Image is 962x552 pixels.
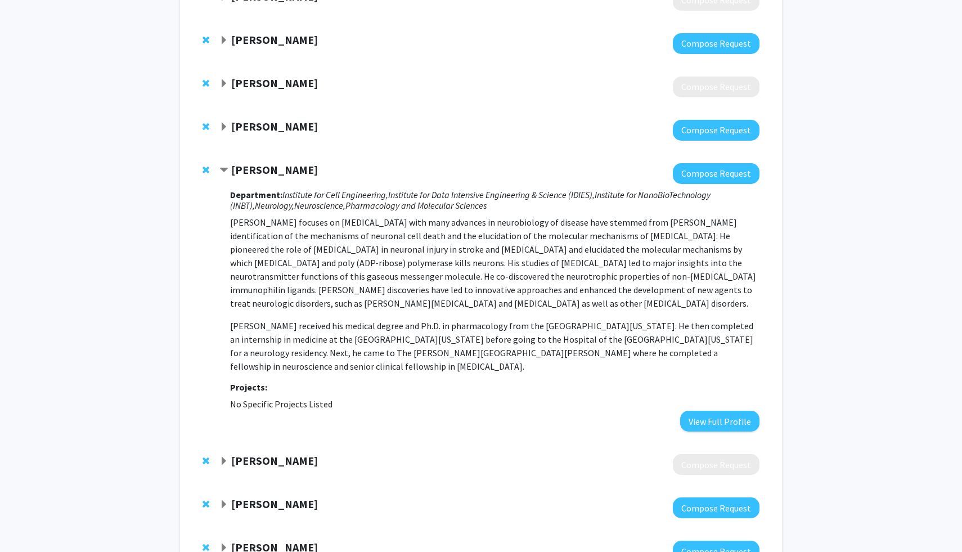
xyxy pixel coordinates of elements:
[294,200,345,211] i: Neuroscience,
[203,79,209,88] span: Remove Vassilis Koliatsos from bookmarks
[231,33,318,47] strong: [PERSON_NAME]
[230,398,332,410] span: No Specific Projects Listed
[219,457,228,466] span: Expand Jinchong Xu Bookmark
[219,166,228,175] span: Contract Ted Dawson Bookmark
[230,189,282,200] strong: Department:
[203,165,209,174] span: Remove Ted Dawson from bookmarks
[219,36,228,45] span: Expand Vidya Kamath Bookmark
[230,320,753,372] span: [PERSON_NAME] received his medical degree and Ph.D. in pharmacology from the [GEOGRAPHIC_DATA][US...
[231,454,318,468] strong: [PERSON_NAME]
[231,163,318,177] strong: [PERSON_NAME]
[203,500,209,509] span: Remove Hanseok Ko from bookmarks
[203,543,209,552] span: Remove Jun Hua from bookmarks
[230,382,267,393] strong: Projects:
[219,79,228,88] span: Expand Vassilis Koliatsos Bookmark
[673,77,759,97] button: Compose Request to Vassilis Koliatsos
[673,120,759,141] button: Compose Request to Kenneth Witwer
[680,411,759,432] button: View Full Profile
[230,216,759,310] p: [PERSON_NAME] focuses on [MEDICAL_DATA] with many advances in neurobiology of disease have stemme...
[8,501,48,544] iframe: Chat
[203,456,209,465] span: Remove Jinchong Xu from bookmarks
[673,497,759,518] button: Compose Request to Hanseok Ko
[231,119,318,133] strong: [PERSON_NAME]
[219,123,228,132] span: Expand Kenneth Witwer Bookmark
[673,163,759,184] button: Compose Request to Ted Dawson
[388,189,595,200] i: Institute for Data Intensive Engineering & Science (IDIES),
[203,35,209,44] span: Remove Vidya Kamath from bookmarks
[230,189,711,211] i: Institute for NanoBioTechnology (INBT),
[231,497,318,511] strong: [PERSON_NAME]
[345,200,487,211] i: Pharmacology and Molecular Sciences
[231,76,318,90] strong: [PERSON_NAME]
[255,200,294,211] i: Neurology,
[673,454,759,475] button: Compose Request to Jinchong Xu
[673,33,759,54] button: Compose Request to Vidya Kamath
[203,122,209,131] span: Remove Kenneth Witwer from bookmarks
[219,500,228,509] span: Expand Hanseok Ko Bookmark
[282,189,388,200] i: Institute for Cell Engineering,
